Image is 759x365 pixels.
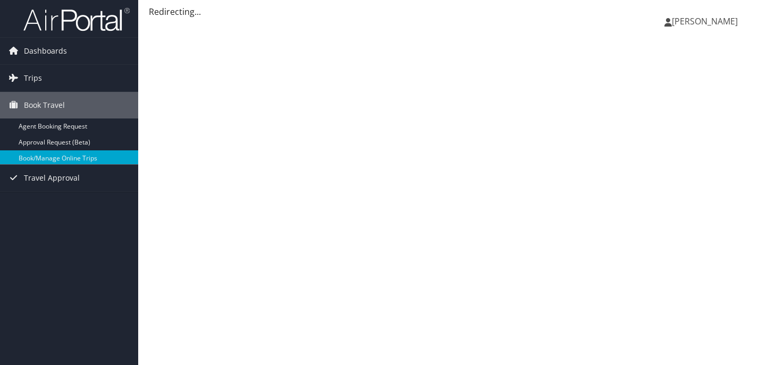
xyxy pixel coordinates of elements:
div: Redirecting... [149,5,748,18]
img: airportal-logo.png [23,7,130,32]
span: Travel Approval [24,165,80,191]
span: Trips [24,65,42,91]
a: [PERSON_NAME] [664,5,748,37]
span: [PERSON_NAME] [672,15,738,27]
span: Book Travel [24,92,65,118]
span: Dashboards [24,38,67,64]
